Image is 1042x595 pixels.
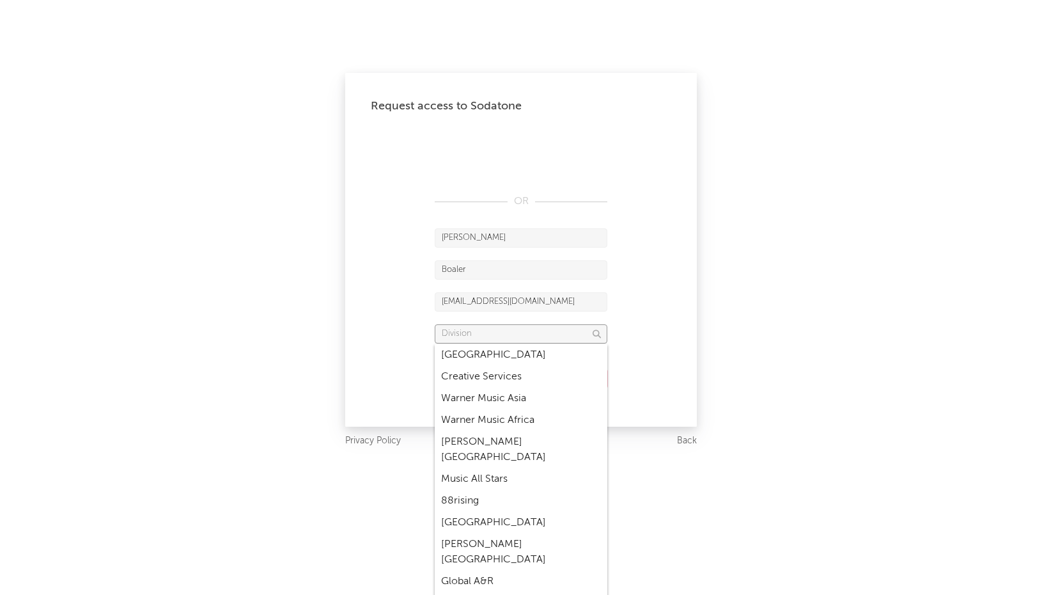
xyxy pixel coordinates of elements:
div: OR [435,194,607,209]
div: [PERSON_NAME] [GEOGRAPHIC_DATA] [435,431,607,468]
a: Privacy Policy [345,433,401,449]
div: [PERSON_NAME] [GEOGRAPHIC_DATA] [435,534,607,571]
input: Last Name [435,260,607,280]
div: [GEOGRAPHIC_DATA] [435,344,607,366]
div: Request access to Sodatone [371,99,671,114]
div: Creative Services [435,366,607,388]
div: [GEOGRAPHIC_DATA] [435,512,607,534]
div: Warner Music Africa [435,409,607,431]
a: Back [677,433,697,449]
div: Music All Stars [435,468,607,490]
input: First Name [435,228,607,248]
input: Division [435,324,607,344]
div: Warner Music Asia [435,388,607,409]
input: Email [435,292,607,312]
div: Global A&R [435,571,607,592]
div: 88rising [435,490,607,512]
